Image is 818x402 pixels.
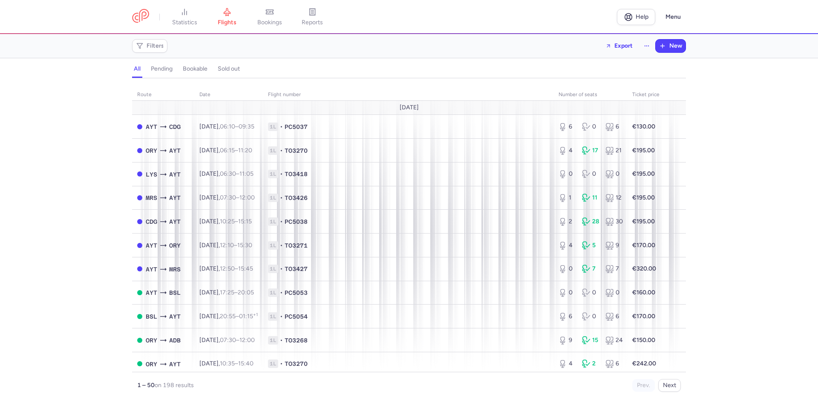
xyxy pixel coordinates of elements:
[268,265,278,273] span: 1L
[268,194,278,202] span: 1L
[605,146,622,155] div: 21
[627,88,665,101] th: Ticket price
[605,194,622,202] div: 12
[400,104,419,111] span: [DATE]
[268,312,278,321] span: 1L
[582,241,599,250] div: 5
[169,217,181,226] span: AYT
[285,194,308,202] span: TO3426
[280,265,283,273] span: •
[605,288,622,297] div: 0
[238,265,253,272] time: 15:45
[169,312,181,321] span: AYT
[632,147,655,154] strong: €195.00
[183,65,207,73] h4: bookable
[146,241,157,250] span: AYT
[658,379,681,392] button: Next
[280,312,283,321] span: •
[238,360,253,367] time: 15:40
[600,39,638,53] button: Export
[239,194,255,201] time: 12:00
[220,336,236,344] time: 07:30
[559,241,575,250] div: 4
[656,40,686,52] button: New
[199,313,258,320] span: [DATE],
[132,88,194,101] th: route
[220,194,255,201] span: –
[285,359,308,368] span: TO3270
[169,288,181,297] span: BSL
[559,336,575,345] div: 9
[559,170,575,178] div: 0
[285,241,308,250] span: TO3271
[291,8,334,26] a: reports
[582,359,599,368] div: 2
[199,123,254,130] span: [DATE],
[614,43,633,49] span: Export
[268,359,278,368] span: 1L
[199,218,252,225] span: [DATE],
[263,88,553,101] th: Flight number
[582,217,599,226] div: 28
[199,336,255,344] span: [DATE],
[238,289,254,296] time: 20:05
[146,359,157,369] span: ORY
[285,336,308,345] span: TO3268
[169,170,181,179] span: AYT
[220,123,235,130] time: 06:10
[582,312,599,321] div: 0
[220,194,236,201] time: 07:30
[632,218,655,225] strong: €195.00
[169,359,181,369] span: AYT
[285,170,308,178] span: TO3418
[220,313,258,320] span: –
[632,123,655,130] strong: €130.00
[137,382,155,389] strong: 1 – 50
[559,123,575,131] div: 6
[239,313,258,320] time: 01:15
[280,336,283,345] span: •
[632,194,655,201] strong: €195.00
[199,289,254,296] span: [DATE],
[582,123,599,131] div: 0
[220,147,235,154] time: 06:15
[268,146,278,155] span: 1L
[199,265,253,272] span: [DATE],
[220,360,235,367] time: 10:35
[605,217,622,226] div: 30
[220,313,236,320] time: 20:55
[617,9,655,25] a: Help
[169,336,181,345] span: ADB
[605,241,622,250] div: 9
[238,147,252,154] time: 11:20
[199,242,252,249] span: [DATE],
[280,123,283,131] span: •
[605,336,622,345] div: 24
[582,288,599,297] div: 0
[146,193,157,202] span: MRS
[559,265,575,273] div: 0
[559,194,575,202] div: 1
[280,241,283,250] span: •
[257,19,282,26] span: bookings
[582,194,599,202] div: 11
[220,289,234,296] time: 17:25
[146,312,157,321] span: BSL
[280,359,283,368] span: •
[218,19,236,26] span: flights
[632,313,655,320] strong: €170.00
[605,123,622,131] div: 6
[147,43,164,49] span: Filters
[285,123,308,131] span: PC5037
[268,170,278,178] span: 1L
[169,241,181,250] span: ORY
[559,217,575,226] div: 2
[632,360,656,367] strong: €242.00
[280,146,283,155] span: •
[559,312,575,321] div: 6
[632,170,655,177] strong: €195.00
[268,241,278,250] span: 1L
[280,217,283,226] span: •
[285,217,308,226] span: PC5038
[660,9,686,25] button: Menu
